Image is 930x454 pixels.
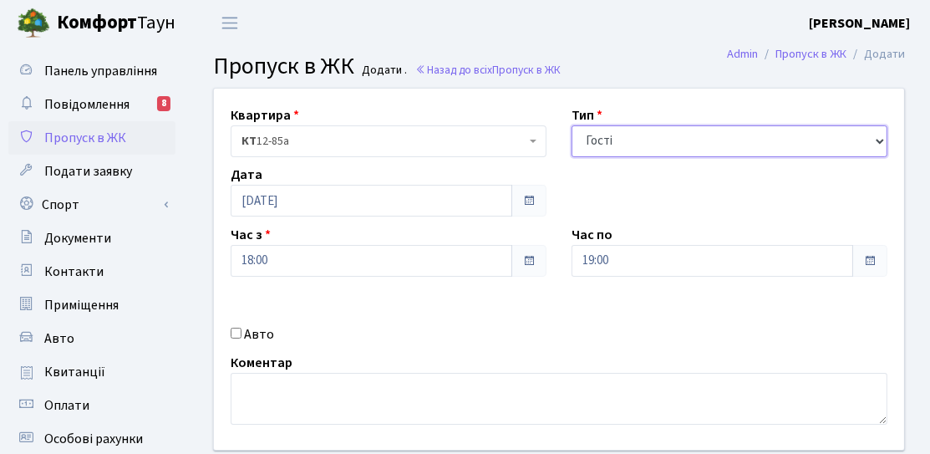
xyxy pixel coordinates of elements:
[8,322,175,355] a: Авто
[231,105,299,125] label: Квартира
[492,62,561,78] span: Пропуск в ЖК
[231,353,292,373] label: Коментар
[8,54,175,88] a: Панель управління
[57,9,137,36] b: Комфорт
[213,49,354,83] span: Пропуск в ЖК
[8,121,175,155] a: Пропуск в ЖК
[241,133,257,150] b: КТ
[44,95,130,114] span: Повідомлення
[8,88,175,121] a: Повідомлення8
[415,62,561,78] a: Назад до всіхПропуск в ЖК
[44,396,89,415] span: Оплати
[8,222,175,255] a: Документи
[44,296,119,314] span: Приміщення
[846,45,905,64] li: Додати
[44,363,105,381] span: Квитанції
[157,96,170,111] div: 8
[44,162,132,181] span: Подати заявку
[727,45,758,63] a: Admin
[57,9,175,38] span: Таун
[44,129,126,147] span: Пропуск в ЖК
[8,288,175,322] a: Приміщення
[775,45,846,63] a: Пропуск в ЖК
[44,263,104,281] span: Контакти
[572,225,612,245] label: Час по
[17,7,50,40] img: logo.png
[809,14,910,33] b: [PERSON_NAME]
[209,9,251,37] button: Переключити навігацію
[8,255,175,288] a: Контакти
[44,62,157,80] span: Панель управління
[244,324,274,344] label: Авто
[809,13,910,33] a: [PERSON_NAME]
[44,329,74,348] span: Авто
[241,133,526,150] span: <b>КТ</b>&nbsp;&nbsp;&nbsp;&nbsp;12-85а
[8,355,175,389] a: Квитанції
[8,155,175,188] a: Подати заявку
[702,37,930,72] nav: breadcrumb
[231,125,546,157] span: <b>КТ</b>&nbsp;&nbsp;&nbsp;&nbsp;12-85а
[359,64,408,78] small: Додати .
[8,188,175,222] a: Спорт
[44,430,143,448] span: Особові рахунки
[8,389,175,422] a: Оплати
[44,229,111,247] span: Документи
[231,165,262,185] label: Дата
[572,105,602,125] label: Тип
[231,225,271,245] label: Час з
